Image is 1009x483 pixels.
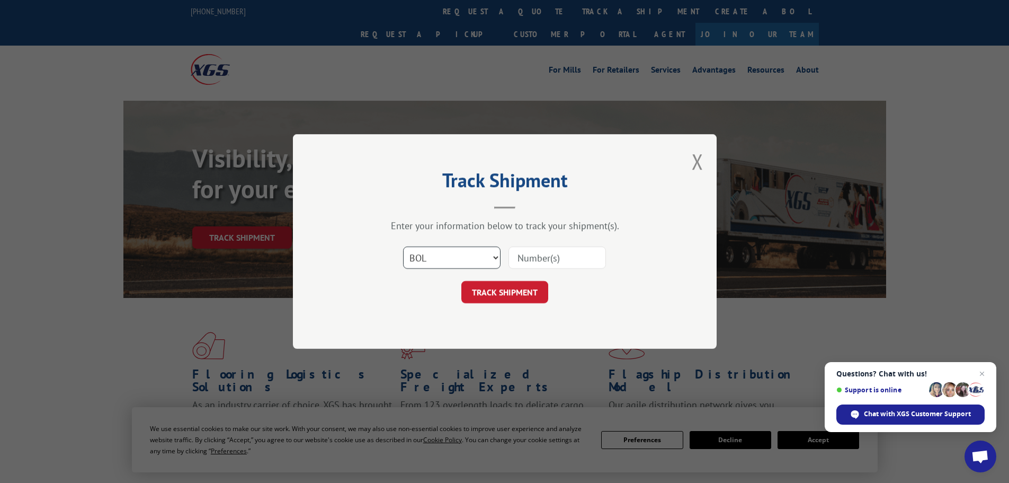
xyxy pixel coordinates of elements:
[461,281,548,303] button: TRACK SHIPMENT
[836,405,985,425] div: Chat with XGS Customer Support
[508,247,606,269] input: Number(s)
[692,147,703,175] button: Close modal
[836,386,925,394] span: Support is online
[976,367,988,380] span: Close chat
[864,409,971,419] span: Chat with XGS Customer Support
[346,173,664,193] h2: Track Shipment
[965,441,996,472] div: Open chat
[346,219,664,232] div: Enter your information below to track your shipment(s).
[836,370,985,378] span: Questions? Chat with us!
